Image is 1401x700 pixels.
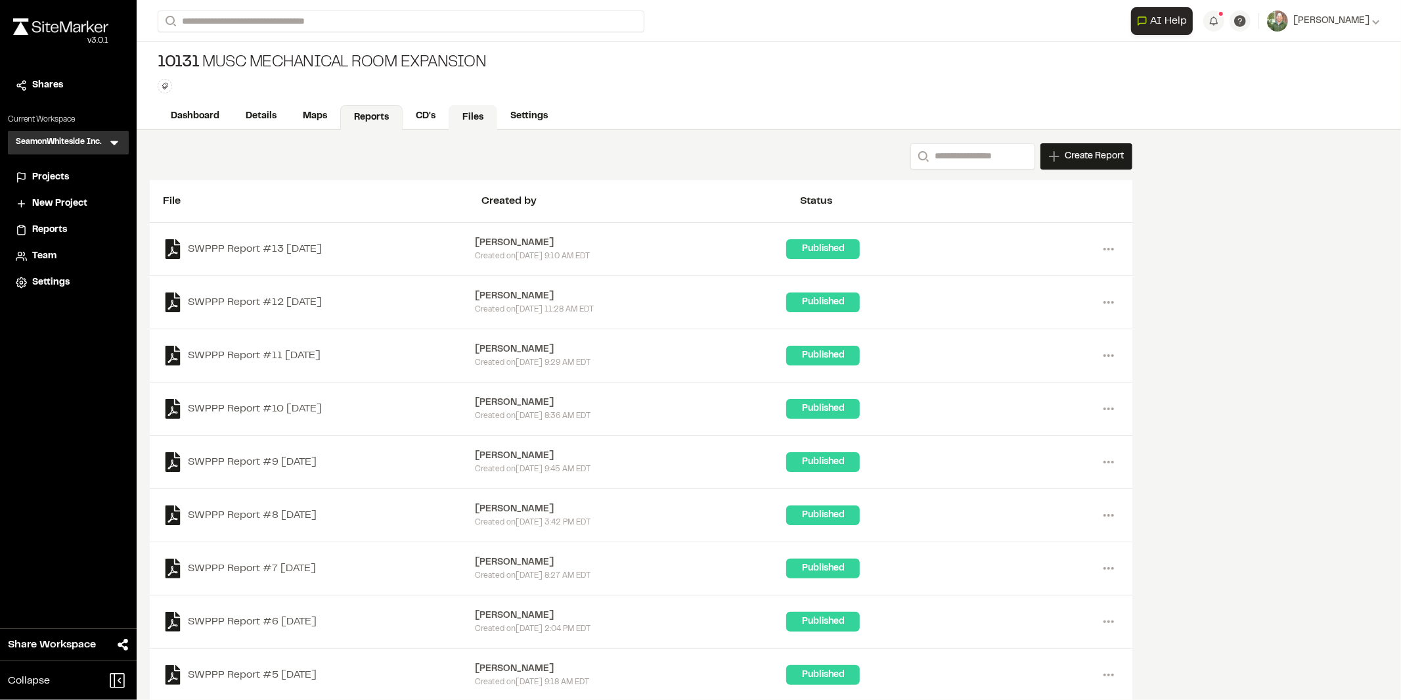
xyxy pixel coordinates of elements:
[32,275,70,290] span: Settings
[786,665,860,685] div: Published
[233,104,290,129] a: Details
[475,396,787,410] div: [PERSON_NAME]
[475,342,787,357] div: [PERSON_NAME]
[475,289,787,304] div: [PERSON_NAME]
[449,105,497,130] a: Files
[13,35,108,47] div: Oh geez...please don't...
[158,53,200,74] span: 10131
[16,275,121,290] a: Settings
[475,662,787,676] div: [PERSON_NAME]
[163,193,481,209] div: File
[475,517,787,528] div: Created on [DATE] 3:42 PM EDT
[163,452,475,472] a: SWPPP Report #9 [DATE]
[786,346,860,365] div: Published
[475,676,787,688] div: Created on [DATE] 9:18 AM EDT
[32,197,87,211] span: New Project
[163,665,475,685] a: SWPPP Report #5 [DATE]
[786,559,860,578] div: Published
[475,463,787,475] div: Created on [DATE] 9:45 AM EDT
[475,449,787,463] div: [PERSON_NAME]
[786,505,860,525] div: Published
[32,170,69,185] span: Projects
[475,236,787,250] div: [PERSON_NAME]
[32,249,56,264] span: Team
[16,223,121,237] a: Reports
[8,114,129,126] p: Current Workspace
[801,193,1119,209] div: Status
[786,612,860,632] div: Published
[475,570,787,582] div: Created on [DATE] 8:27 AM EDT
[1131,7,1198,35] div: Open AI Assistant
[16,170,121,185] a: Projects
[163,399,475,419] a: SWPPP Report #10 [DATE]
[32,78,63,93] span: Shares
[32,223,67,237] span: Reports
[475,502,787,517] div: [PERSON_NAME]
[475,250,787,262] div: Created on [DATE] 9:10 AM EDT
[475,304,787,315] div: Created on [DATE] 11:28 AM EDT
[163,505,475,525] a: SWPPP Report #8 [DATE]
[163,239,475,259] a: SWPPP Report #13 [DATE]
[16,78,121,93] a: Shares
[158,79,172,93] button: Edit Tags
[786,239,860,259] div: Published
[16,197,121,211] a: New Project
[163,292,475,312] a: SWPPP Report #12 [DATE]
[1267,11,1288,32] img: User
[475,609,787,623] div: [PERSON_NAME]
[1131,7,1193,35] button: Open AI Assistant
[475,555,787,570] div: [PERSON_NAME]
[158,53,487,74] div: MUSC Mechanical Room Expansion
[340,105,403,130] a: Reports
[475,357,787,369] div: Created on [DATE] 9:29 AM EDT
[163,346,475,365] a: SWPPP Report #11 [DATE]
[786,292,860,312] div: Published
[497,104,561,129] a: Settings
[8,637,96,653] span: Share Workspace
[158,11,181,32] button: Search
[16,136,102,149] h3: SeamonWhiteside Inc.
[786,399,860,419] div: Published
[1065,149,1124,164] span: Create Report
[158,104,233,129] a: Dashboard
[475,410,787,422] div: Created on [DATE] 8:36 AM EDT
[1267,11,1380,32] button: [PERSON_NAME]
[910,143,934,170] button: Search
[163,612,475,632] a: SWPPP Report #6 [DATE]
[290,104,340,129] a: Maps
[13,18,108,35] img: rebrand.png
[1293,14,1369,28] span: [PERSON_NAME]
[403,104,449,129] a: CD's
[163,559,475,578] a: SWPPP Report #7 [DATE]
[8,673,50,689] span: Collapse
[786,452,860,472] div: Published
[16,249,121,264] a: Team
[481,193,800,209] div: Created by
[475,623,787,635] div: Created on [DATE] 2:04 PM EDT
[1150,13,1187,29] span: AI Help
